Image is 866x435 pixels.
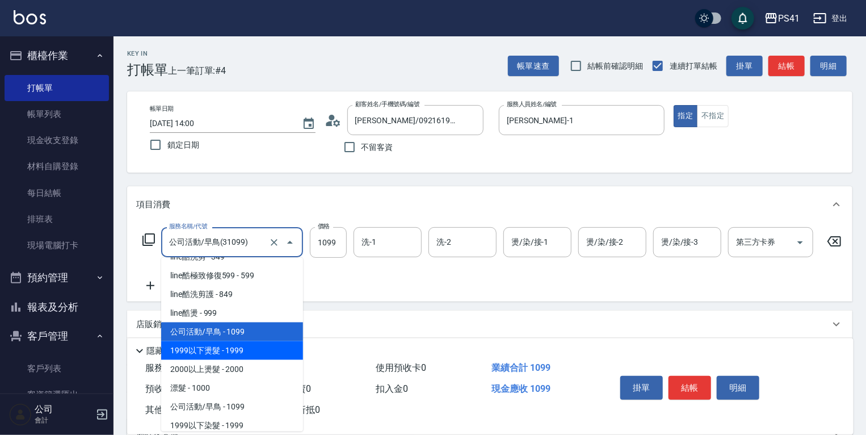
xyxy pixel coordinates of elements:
[674,105,698,127] button: 指定
[127,186,852,223] div: 項目消費
[760,7,804,30] button: PS41
[809,8,852,29] button: 登出
[5,127,109,153] a: 現金收支登錄
[14,10,46,24] img: Logo
[507,100,557,108] label: 服務人員姓名/編號
[491,383,550,394] span: 現金應收 1099
[5,382,109,408] a: 客資篩選匯出
[136,319,170,331] p: 店販銷售
[5,75,109,101] a: 打帳單
[161,323,303,341] span: 公司活動/早鳥 - 1099
[5,263,109,292] button: 預約管理
[161,285,303,304] span: line酷洗剪護 - 849
[726,56,763,77] button: 掛單
[376,383,409,394] span: 扣入金 0
[161,304,303,323] span: line酷燙 - 999
[5,153,109,179] a: 材料自購登錄
[35,404,93,415] h5: 公司
[669,376,711,400] button: 結帳
[35,415,93,425] p: 會計
[5,321,109,351] button: 客戶管理
[168,64,226,78] span: 上一筆訂單:#4
[127,50,168,57] h2: Key In
[266,235,282,250] button: Clear
[318,222,330,231] label: 價格
[127,62,168,78] h3: 打帳單
[136,199,170,211] p: 項目消費
[161,341,303,360] span: 1999以下燙髮 - 1999
[145,383,196,394] span: 預收卡販賣 0
[5,206,109,232] a: 排班表
[127,338,852,365] div: 預收卡販賣
[5,180,109,206] a: 每日結帳
[150,114,291,133] input: YYYY/MM/DD hh:mm
[161,379,303,398] span: 漂髮 - 1000
[9,403,32,426] img: Person
[768,56,805,77] button: 結帳
[5,292,109,322] button: 報表及分析
[127,311,852,338] div: 店販銷售
[5,41,109,70] button: 櫃檯作業
[620,376,663,400] button: 掛單
[810,56,847,77] button: 明細
[5,232,109,258] a: 現場電腦打卡
[491,362,550,373] span: 業績合計 1099
[778,11,800,26] div: PS41
[670,60,717,72] span: 連續打單結帳
[145,362,202,373] span: 服務消費 1099
[169,222,207,231] label: 服務名稱/代號
[717,376,759,400] button: 明細
[732,7,754,30] button: save
[281,233,299,252] button: Close
[376,362,427,373] span: 使用預收卡 0
[145,404,205,415] span: 其他付款方式 0
[508,56,559,77] button: 帳單速查
[588,60,644,72] span: 結帳前確認明細
[161,398,303,416] span: 公司活動/早鳥 - 1099
[161,360,303,379] span: 2000以上燙髮 - 2000
[361,141,393,153] span: 不留客資
[146,345,197,357] p: 隱藏業績明細
[355,100,420,108] label: 顧客姓名/手機號碼/編號
[161,266,303,285] span: line酷極致修復599 - 599
[697,105,729,127] button: 不指定
[5,355,109,382] a: 客戶列表
[150,104,174,113] label: 帳單日期
[167,139,199,151] span: 鎖定日期
[295,110,322,137] button: Choose date, selected date is 2025-10-08
[161,416,303,435] span: 1999以下染髮 - 1999
[5,101,109,127] a: 帳單列表
[791,233,809,252] button: Open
